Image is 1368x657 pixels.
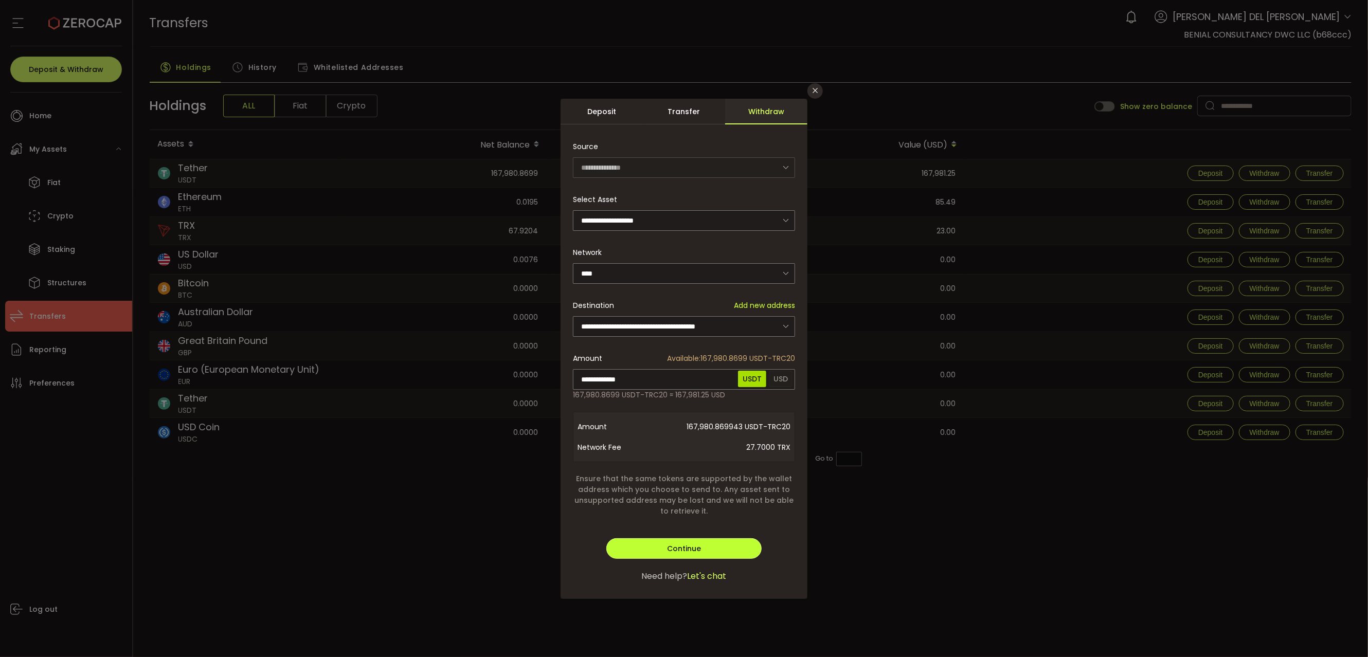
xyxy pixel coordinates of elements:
span: 167,980.869943 USDT-TRC20 [660,416,790,437]
div: dialog [561,99,807,599]
span: Add new address [734,300,795,311]
span: 167,980.8699 USDT-TRC20 [667,353,795,364]
span: Continue [667,543,701,554]
span: Ensure that the same tokens are supported by the wallet address which you choose to send to. Any ... [573,473,795,517]
span: Amount [573,353,602,364]
div: Deposit [561,99,643,124]
button: Continue [606,538,762,559]
div: Transfer [643,99,725,124]
span: Source [573,136,598,157]
iframe: Chat Widget [1249,546,1368,657]
button: Close [807,83,823,99]
label: Select Asset [573,194,623,205]
span: Network Fee [578,437,660,458]
label: Network [573,247,608,258]
span: 27.7000 TRX [660,437,790,458]
span: Amount [578,416,660,437]
span: USD [769,371,793,387]
div: Withdraw [725,99,807,124]
span: Destination [573,300,614,311]
span: 167,980.8699 USDT-TRC20 ≈ 167,981.25 USD [573,390,725,400]
span: Need help? [642,570,688,582]
span: Let's chat [688,570,727,582]
span: Available: [667,353,700,363]
span: USDT [738,371,766,387]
